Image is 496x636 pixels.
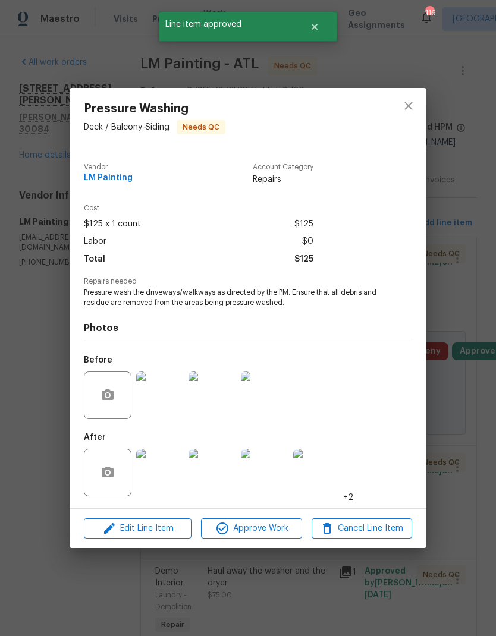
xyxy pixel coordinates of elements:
div: 116 [425,7,434,19]
button: Close [295,15,334,39]
span: Needs QC [178,121,224,133]
span: $0 [302,233,313,250]
h5: After [84,433,106,442]
span: Deck / Balcony - Siding [84,123,169,131]
span: Pressure Washing [84,102,225,115]
h4: Photos [84,322,412,334]
span: Pressure wash the driveways/walkways as directed by the PM. Ensure that all debris and residue ar... [84,288,379,308]
span: Repairs needed [84,278,412,285]
span: $125 [294,251,313,268]
h5: Before [84,356,112,364]
span: $125 x 1 count [84,216,141,233]
button: Edit Line Item [84,518,192,539]
span: LM Painting [84,174,133,182]
span: Account Category [253,163,313,171]
button: Cancel Line Item [312,518,412,539]
span: $125 [294,216,313,233]
span: Vendor [84,163,133,171]
span: Total [84,251,105,268]
span: Edit Line Item [87,521,188,536]
span: Cancel Line Item [315,521,409,536]
button: Approve Work [201,518,302,539]
span: Approve Work [205,521,298,536]
span: Line item approved [159,12,295,37]
span: Repairs [253,174,313,185]
span: Labor [84,233,106,250]
span: Cost [84,204,313,212]
span: +2 [343,492,353,503]
button: close [394,92,423,120]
